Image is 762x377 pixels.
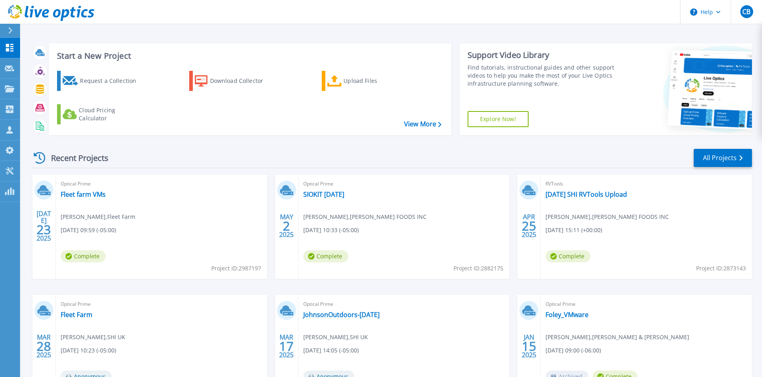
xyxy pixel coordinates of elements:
span: [DATE] 10:23 (-05:00) [61,346,116,355]
div: Request a Collection [80,73,144,89]
span: [DATE] 10:33 (-05:00) [303,226,359,235]
a: Foley_VMware [545,311,588,319]
span: [PERSON_NAME] , [PERSON_NAME] FOODS INC [303,212,427,221]
span: 2 [283,222,290,229]
a: SIOKIT [DATE] [303,190,344,198]
span: Optical Prime [303,300,505,309]
a: Explore Now! [468,111,529,127]
div: MAR 2025 [279,332,294,361]
a: Upload Files [322,71,411,91]
a: Request a Collection [57,71,147,91]
span: [DATE] 09:00 (-06:00) [545,346,601,355]
a: Cloud Pricing Calculator [57,104,147,124]
span: RVTools [545,179,747,188]
div: Recent Projects [31,148,119,168]
span: Project ID: 2882175 [454,264,503,273]
div: MAR 2025 [36,332,51,361]
a: Fleet farm VMs [61,190,106,198]
h3: Start a New Project [57,52,441,60]
span: 28 [37,343,51,350]
div: APR 2025 [521,211,537,241]
span: [PERSON_NAME] , SHI UK [303,333,368,342]
span: [DATE] 15:11 (+00:00) [545,226,602,235]
span: 17 [279,343,294,350]
span: [PERSON_NAME] , Fleet Farm [61,212,135,221]
span: 15 [522,343,536,350]
span: [DATE] 09:59 (-05:00) [61,226,116,235]
a: [DATE] SHI RVTools Upload [545,190,627,198]
a: All Projects [694,149,752,167]
div: Find tutorials, instructional guides and other support videos to help you make the most of your L... [468,64,617,88]
span: Complete [545,250,590,262]
div: Support Video Library [468,50,617,60]
a: JohnsonOutdoors-[DATE] [303,311,380,319]
a: Download Collector [189,71,279,91]
div: Upload Files [343,73,408,89]
span: Complete [61,250,106,262]
span: Optical Prime [303,179,505,188]
span: [PERSON_NAME] , [PERSON_NAME] & [PERSON_NAME] [545,333,689,342]
span: [PERSON_NAME] , [PERSON_NAME] FOODS INC [545,212,669,221]
span: [DATE] 14:05 (-05:00) [303,346,359,355]
span: Complete [303,250,348,262]
span: 23 [37,226,51,233]
div: [DATE] 2025 [36,211,51,241]
span: [PERSON_NAME] , SHI UK [61,333,125,342]
span: CB [742,8,750,15]
div: MAY 2025 [279,211,294,241]
div: Cloud Pricing Calculator [79,106,143,122]
span: 25 [522,222,536,229]
span: Optical Prime [61,179,262,188]
a: View More [404,120,441,128]
span: Optical Prime [61,300,262,309]
a: Fleet Farm [61,311,92,319]
span: Project ID: 2987197 [211,264,261,273]
span: Optical Prime [545,300,747,309]
div: JAN 2025 [521,332,537,361]
span: Project ID: 2873143 [696,264,746,273]
div: Download Collector [210,73,274,89]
